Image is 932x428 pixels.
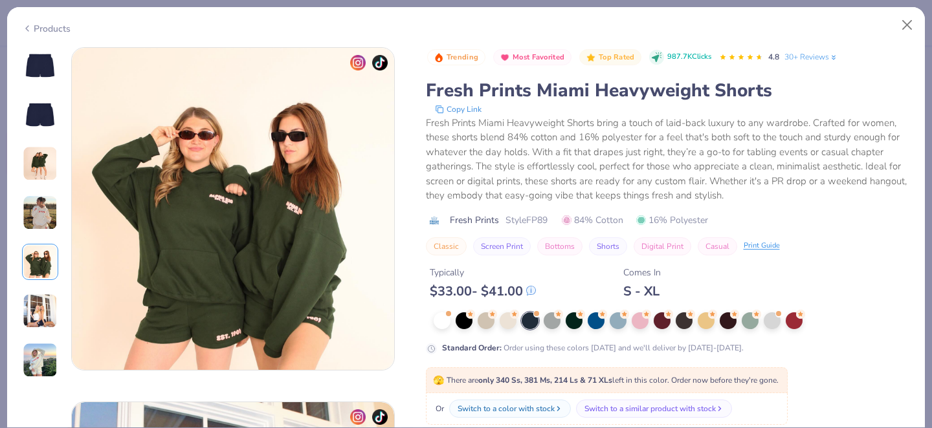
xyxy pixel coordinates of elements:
img: Trending sort [434,52,444,63]
img: Back [25,99,56,130]
img: Top Rated sort [586,52,596,63]
a: 30+ Reviews [784,51,838,63]
img: brand logo [426,215,443,226]
button: Casual [698,237,737,255]
button: Bottoms [537,237,582,255]
button: Switch to a similar product with stock [576,400,732,418]
div: $ 33.00 - $ 41.00 [430,283,536,299]
div: Fresh Prints Miami Heavyweight Shorts bring a touch of laid-back luxury to any wardrobe. Crafted ... [426,116,911,203]
strong: only 340 Ss, 381 Ms, 214 Ls & 71 XLs [478,375,612,385]
div: Order using these colors [DATE] and we'll deliver by [DATE]-[DATE]. [442,342,744,354]
button: Digital Print [634,237,691,255]
span: Most Favorited [513,54,564,61]
span: Trending [447,54,478,61]
span: 987.7K Clicks [667,52,711,63]
img: User generated content [23,343,58,378]
strong: Standard Order : [442,343,502,353]
span: Top Rated [599,54,635,61]
button: Switch to a color with stock [449,400,571,418]
div: Products [22,22,71,36]
div: Switch to a color with stock [458,403,555,414]
button: copy to clipboard [431,103,485,116]
div: 4.8 Stars [719,47,763,68]
img: Front [25,50,56,81]
span: There are left in this color. Order now before they're gone. [433,375,779,385]
span: 🫣 [433,374,444,387]
span: Fresh Prints [450,213,499,227]
button: Screen Print [473,237,531,255]
img: User generated content [23,146,58,181]
div: Typically [430,266,536,279]
span: 4.8 [768,52,779,62]
div: Print Guide [744,241,780,251]
span: Style FP89 [505,213,548,227]
img: insta-icon.png [350,55,366,70]
img: tiktok-icon.png [372,409,388,425]
div: Switch to a similar product with stock [584,403,716,414]
div: Fresh Prints Miami Heavyweight Shorts [426,78,911,103]
img: insta-icon.png [350,409,366,425]
button: Badge Button [579,49,641,66]
img: tiktok-icon.png [372,55,388,70]
span: Or [433,403,444,414]
button: Badge Button [427,49,485,66]
img: f89b29d3-7144-415f-9ace-01e7ba5c4684 [72,48,394,370]
img: User generated content [23,244,58,279]
div: S - XL [623,283,661,299]
button: Shorts [589,237,627,255]
span: 16% Polyester [636,213,708,227]
img: Most Favorited sort [500,52,510,63]
div: Comes In [623,266,661,279]
img: User generated content [23,294,58,328]
button: Close [895,13,920,37]
img: User generated content [23,195,58,230]
button: Badge Button [493,49,571,66]
button: Classic [426,237,467,255]
span: 84% Cotton [562,213,623,227]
